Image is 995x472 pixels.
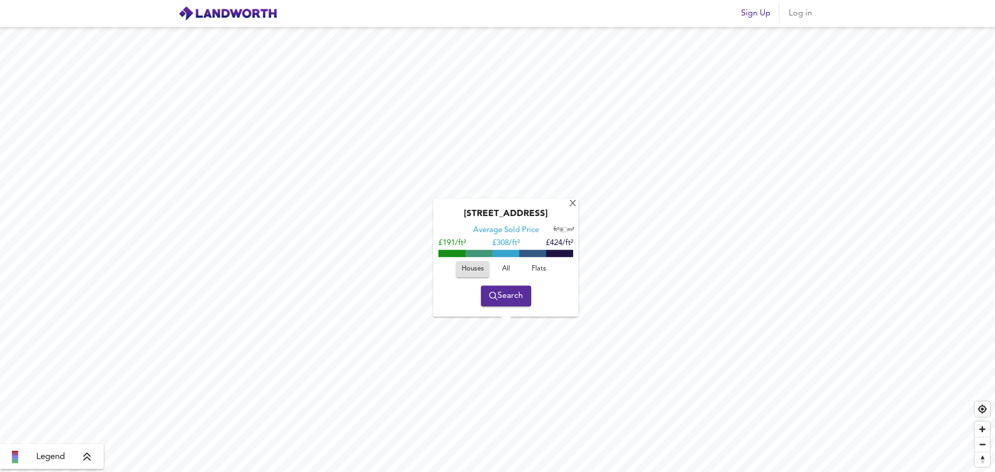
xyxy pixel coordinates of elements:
[522,261,556,277] button: Flats
[525,263,553,275] span: Flats
[461,263,484,275] span: Houses
[489,261,522,277] button: All
[975,422,990,437] button: Zoom in
[456,261,489,277] button: Houses
[975,402,990,417] button: Find my location
[492,263,520,275] span: All
[568,199,577,209] div: X
[481,285,531,306] button: Search
[567,227,574,233] span: m²
[473,225,539,236] div: Average Sold Price
[788,6,813,21] span: Log in
[975,452,990,467] button: Reset bearing to north
[438,209,573,225] div: [STREET_ADDRESS]
[737,3,775,24] button: Sign Up
[553,227,559,233] span: ft²
[492,239,520,247] span: £ 308/ft²
[438,239,466,247] span: £191/ft²
[741,6,771,21] span: Sign Up
[489,289,523,303] span: Search
[178,6,277,21] img: logo
[784,3,817,24] button: Log in
[975,437,990,452] button: Zoom out
[546,239,573,247] span: £424/ft²
[36,451,65,463] span: Legend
